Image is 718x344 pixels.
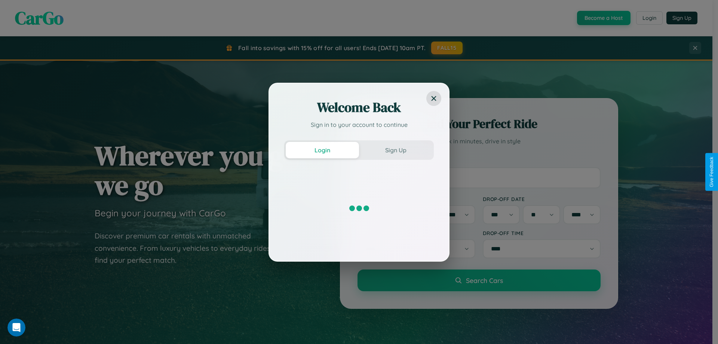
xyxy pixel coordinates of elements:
button: Login [286,142,359,158]
iframe: Intercom live chat [7,319,25,337]
div: Give Feedback [709,157,714,187]
p: Sign in to your account to continue [284,120,434,129]
h2: Welcome Back [284,98,434,116]
button: Sign Up [359,142,432,158]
